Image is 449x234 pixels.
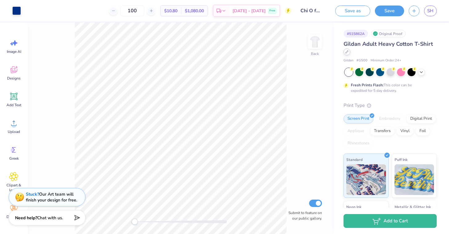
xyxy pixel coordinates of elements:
[344,30,368,37] div: # 515862A
[120,5,144,16] input: – –
[7,49,21,54] span: Image AI
[346,204,361,210] span: Neon Ink
[396,127,414,136] div: Vinyl
[15,215,37,221] strong: Need help?
[395,204,431,210] span: Metallic & Glitter Ink
[132,219,138,225] div: Accessibility label
[395,164,434,195] img: Puff Ink
[6,214,21,219] span: Decorate
[6,103,21,107] span: Add Text
[335,6,370,16] button: Save as
[371,30,406,37] div: Original Proof
[232,8,266,14] span: [DATE] - [DATE]
[415,127,430,136] div: Foil
[26,191,77,203] div: Our Art team will finish your design for free.
[344,58,353,63] span: Gildan
[344,127,368,136] div: Applique
[424,6,437,16] a: SH
[344,139,373,148] div: Rhinestones
[346,156,363,163] span: Standard
[351,83,383,88] strong: Fresh Prints Flash:
[351,82,427,93] div: This color can be expedited for 5 day delivery.
[356,58,368,63] span: # G500
[375,114,404,123] div: Embroidery
[309,36,321,48] img: Back
[311,51,319,57] div: Back
[344,102,437,109] div: Print Type
[344,40,433,48] span: Gildan Adult Heavy Cotton T-Shirt
[4,183,24,193] span: Clipart & logos
[406,114,436,123] div: Digital Print
[37,215,63,221] span: Chat with us.
[8,129,20,134] span: Upload
[285,210,322,221] label: Submit to feature on our public gallery.
[427,7,434,14] span: SH
[185,8,204,14] span: $1,080.00
[164,8,177,14] span: $10.80
[395,156,407,163] span: Puff Ink
[346,164,386,195] img: Standard
[26,191,39,197] strong: Stuck?
[344,214,437,228] button: Add to Cart
[296,5,326,17] input: Untitled Design
[269,9,275,13] span: Free
[370,127,395,136] div: Transfers
[371,58,401,63] span: Minimum Order: 24 +
[7,76,21,81] span: Designs
[9,156,19,161] span: Greek
[344,114,373,123] div: Screen Print
[375,6,404,16] button: Save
